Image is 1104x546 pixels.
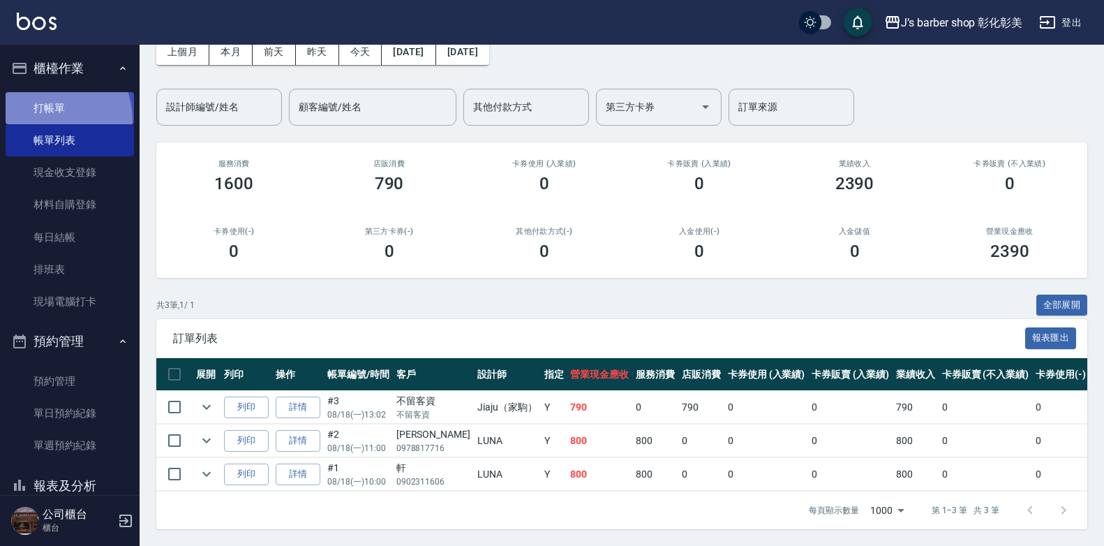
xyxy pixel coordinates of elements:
[901,14,1022,31] div: J’s barber shop 彰化彰美
[214,174,253,193] h3: 1600
[793,159,915,168] h2: 業績收入
[539,242,549,261] h3: 0
[339,39,382,65] button: 今天
[724,458,809,491] td: 0
[949,227,1071,236] h2: 營業現金應收
[567,425,632,457] td: 800
[173,332,1025,346] span: 訂單列表
[276,464,320,485] a: 詳情
[224,397,269,418] button: 列印
[324,391,393,424] td: #3
[939,391,1032,424] td: 0
[11,507,39,535] img: Person
[893,358,939,391] th: 業績收入
[1036,295,1088,316] button: 全部展開
[173,159,294,168] h3: 服務消費
[678,391,724,424] td: 790
[296,39,339,65] button: 昨天
[724,425,809,457] td: 0
[808,358,893,391] th: 卡券販賣 (入業績)
[893,425,939,457] td: 800
[879,8,1028,37] button: J’s barber shop 彰化彰美
[893,458,939,491] td: 800
[324,458,393,491] td: #1
[327,475,389,488] p: 08/18 (一) 10:00
[1032,458,1089,491] td: 0
[17,13,57,30] img: Logo
[694,242,704,261] h3: 0
[541,425,567,457] td: Y
[932,504,999,517] p: 第 1–3 筆 共 3 筆
[6,397,134,429] a: 單日預約紀錄
[6,189,134,221] a: 材料自購登錄
[893,391,939,424] td: 790
[385,242,394,261] h3: 0
[327,442,389,455] p: 08/18 (一) 11:00
[276,430,320,452] a: 詳情
[632,458,678,491] td: 800
[196,464,217,485] button: expand row
[567,358,632,391] th: 營業現金應收
[396,461,470,475] div: 軒
[6,286,134,318] a: 現場電腦打卡
[835,174,874,193] h3: 2390
[474,458,541,491] td: LUNA
[484,159,605,168] h2: 卡券使用 (入業績)
[382,39,435,65] button: [DATE]
[6,156,134,189] a: 現金收支登錄
[6,323,134,360] button: 預約管理
[990,242,1029,261] h3: 2390
[809,504,859,517] p: 每頁顯示數量
[6,468,134,504] button: 報表及分析
[694,174,704,193] h3: 0
[328,159,449,168] h2: 店販消費
[272,358,324,391] th: 操作
[793,227,915,236] h2: 入金儲值
[396,475,470,488] p: 0902311606
[6,365,134,397] a: 預約管理
[474,358,541,391] th: 設計師
[43,522,114,534] p: 櫃台
[156,299,195,311] p: 共 3 筆, 1 / 1
[678,425,724,457] td: 0
[808,391,893,424] td: 0
[1032,358,1089,391] th: 卡券使用(-)
[436,39,489,65] button: [DATE]
[6,50,134,87] button: 櫃檯作業
[939,358,1032,391] th: 卡券販賣 (不入業績)
[396,408,470,421] p: 不留客資
[328,227,449,236] h2: 第三方卡券(-)
[678,358,724,391] th: 店販消費
[253,39,296,65] button: 前天
[939,458,1032,491] td: 0
[229,242,239,261] h3: 0
[484,227,605,236] h2: 其他付款方式(-)
[327,408,389,421] p: 08/18 (一) 13:02
[1032,391,1089,424] td: 0
[539,174,549,193] h3: 0
[639,159,760,168] h2: 卡券販賣 (入業績)
[939,425,1032,457] td: 0
[6,253,134,286] a: 排班表
[6,221,134,253] a: 每日結帳
[6,429,134,462] a: 單週預約紀錄
[276,397,320,418] a: 詳情
[6,124,134,156] a: 帳單列表
[193,358,221,391] th: 展開
[844,8,872,36] button: save
[632,425,678,457] td: 800
[694,96,717,118] button: Open
[396,427,470,442] div: [PERSON_NAME]
[724,358,809,391] th: 卡券使用 (入業績)
[1025,331,1077,344] a: 報表匯出
[567,391,632,424] td: 790
[196,430,217,451] button: expand row
[224,430,269,452] button: 列印
[474,425,541,457] td: LUNA
[949,159,1071,168] h2: 卡券販賣 (不入業績)
[43,508,114,522] h5: 公司櫃台
[567,458,632,491] td: 800
[639,227,760,236] h2: 入金使用(-)
[632,358,678,391] th: 服務消費
[324,425,393,457] td: #2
